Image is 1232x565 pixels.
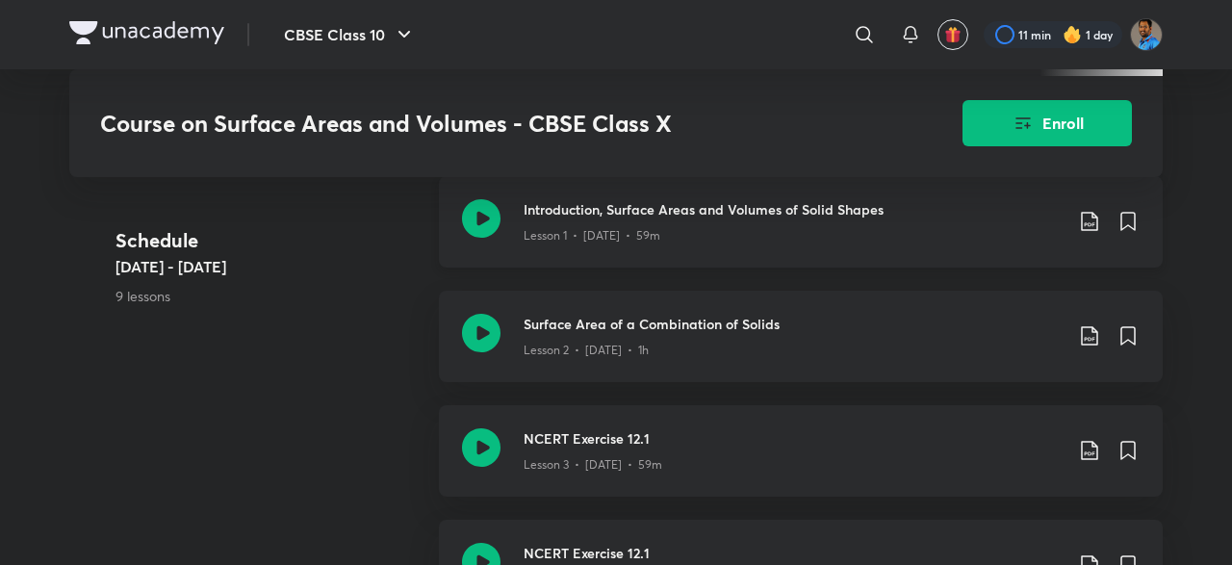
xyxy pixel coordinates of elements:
h3: Introduction, Surface Areas and Volumes of Solid Shapes [524,199,1063,219]
p: Lesson 1 • [DATE] • 59m [524,227,660,244]
button: avatar [937,19,968,50]
p: 9 lessons [115,286,423,306]
h3: NCERT Exercise 12.1 [524,543,1063,563]
button: Enroll [962,100,1132,146]
p: Lesson 2 • [DATE] • 1h [524,342,649,359]
img: Company Logo [69,21,224,44]
h3: NCERT Exercise 12.1 [524,428,1063,449]
a: Surface Area of a Combination of SolidsLesson 2 • [DATE] • 1h [439,291,1163,405]
h3: Surface Area of a Combination of Solids [524,314,1063,334]
img: streak [1063,25,1082,44]
h3: Course on Surface Areas and Volumes - CBSE Class X [100,110,854,138]
a: Company Logo [69,21,224,49]
a: Introduction, Surface Areas and Volumes of Solid ShapesLesson 1 • [DATE] • 59m [439,176,1163,291]
img: mahi soni [1130,18,1163,51]
h5: [DATE] - [DATE] [115,255,423,278]
a: NCERT Exercise 12.1Lesson 3 • [DATE] • 59m [439,405,1163,520]
p: Lesson 3 • [DATE] • 59m [524,456,662,474]
button: CBSE Class 10 [272,15,427,54]
img: avatar [944,26,962,43]
h4: Schedule [115,226,423,255]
